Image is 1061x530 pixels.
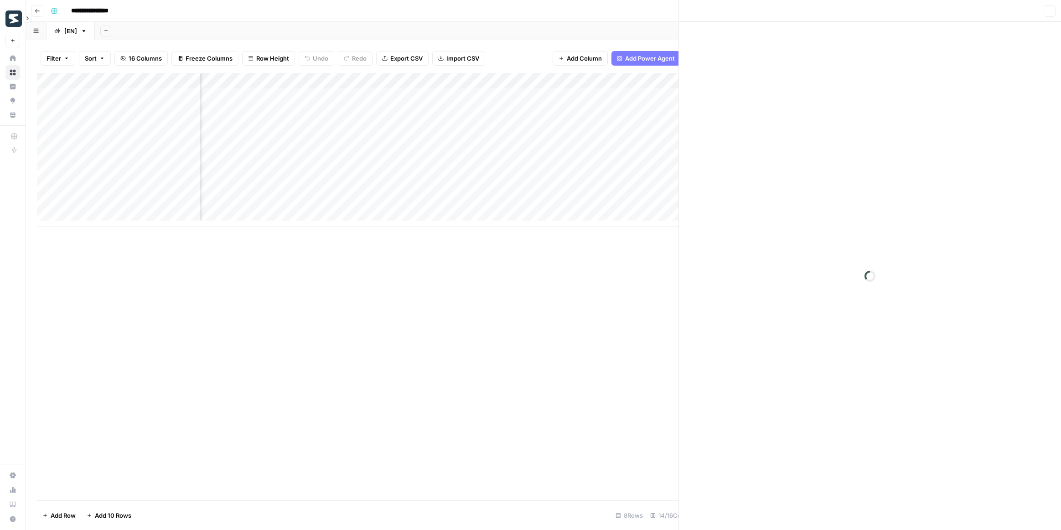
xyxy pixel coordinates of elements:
a: Learning Hub [5,497,20,512]
button: Help + Support [5,512,20,526]
img: Smartness Logo [5,10,22,27]
button: Import CSV [432,51,485,66]
button: Workspace: Smartness [5,7,20,30]
span: 16 Columns [129,54,162,63]
span: Row Height [256,54,289,63]
span: Add 10 Rows [95,511,131,520]
span: Undo [313,54,328,63]
button: 16 Columns [114,51,168,66]
span: Add Row [51,511,76,520]
a: [EN] [47,22,95,40]
a: Browse [5,65,20,80]
a: Your Data [5,108,20,122]
div: 8 Rows [612,508,647,523]
span: Sort [85,54,97,63]
button: Filter [41,51,75,66]
button: Add Row [37,508,81,523]
span: Redo [352,54,367,63]
span: Import CSV [446,54,479,63]
a: Settings [5,468,20,483]
span: Filter [47,54,61,63]
a: Usage [5,483,20,497]
a: Opportunities [5,93,20,108]
div: 14/16 Columns [647,508,702,523]
a: Insights [5,79,20,94]
span: Add Column [567,54,602,63]
button: Add 10 Rows [81,508,137,523]
div: [EN] [64,26,77,36]
span: Export CSV [390,54,423,63]
button: Add Column [553,51,608,66]
span: Add Power Agent [625,54,675,63]
button: Export CSV [376,51,429,66]
button: Freeze Columns [171,51,238,66]
span: Freeze Columns [186,54,233,63]
button: Add Power Agent [611,51,680,66]
button: Undo [299,51,334,66]
button: Row Height [242,51,295,66]
a: Home [5,51,20,66]
button: Redo [338,51,373,66]
button: Sort [79,51,111,66]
